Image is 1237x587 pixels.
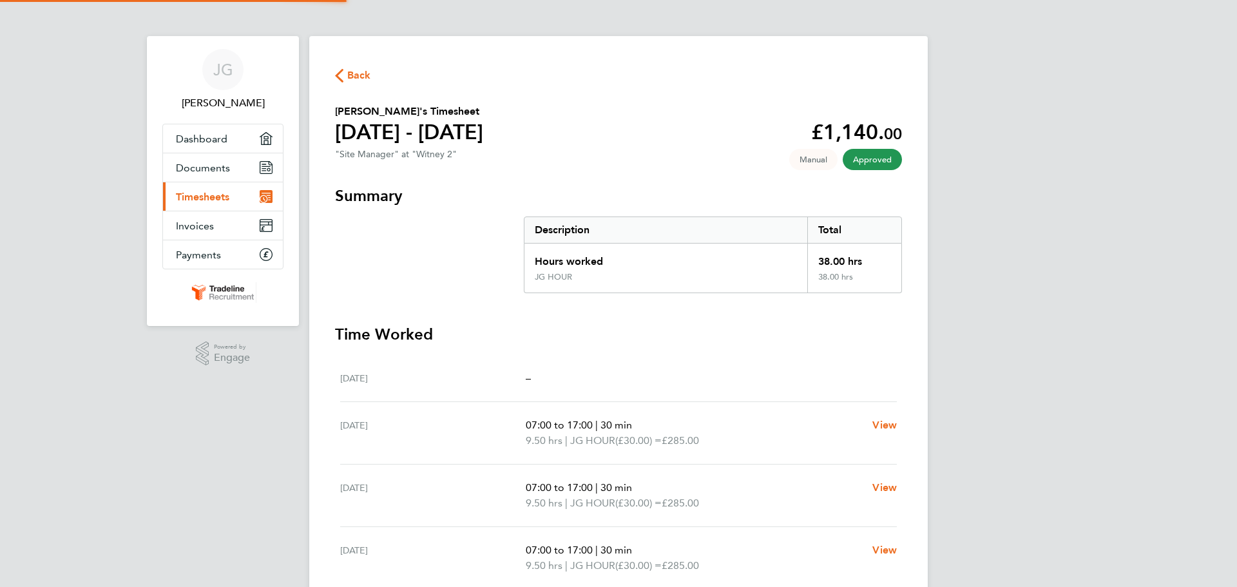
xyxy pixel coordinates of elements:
[163,211,283,240] a: Invoices
[340,418,526,448] div: [DATE]
[872,419,897,431] span: View
[163,124,283,153] a: Dashboard
[214,342,250,352] span: Powered by
[176,220,214,232] span: Invoices
[163,182,283,211] a: Timesheets
[872,543,897,558] a: View
[163,240,283,269] a: Payments
[600,419,632,431] span: 30 min
[615,497,662,509] span: (£30.00) =
[176,133,227,145] span: Dashboard
[600,481,632,494] span: 30 min
[565,497,568,509] span: |
[335,67,371,83] button: Back
[595,419,598,431] span: |
[662,497,699,509] span: £285.00
[524,217,807,243] div: Description
[595,481,598,494] span: |
[843,149,902,170] span: This timesheet has been approved.
[189,282,256,303] img: tradelinerecruitment-logo-retina.png
[600,544,632,556] span: 30 min
[789,149,838,170] span: This timesheet was manually created.
[662,434,699,447] span: £285.00
[524,217,902,293] div: Summary
[811,120,902,144] app-decimal: £1,140.
[615,559,662,572] span: (£30.00) =
[662,559,699,572] span: £285.00
[347,68,371,83] span: Back
[147,36,299,326] nav: Main navigation
[176,191,229,203] span: Timesheets
[162,95,283,111] span: Jeroen Geut
[524,244,807,272] div: Hours worked
[526,372,531,384] span: –
[526,544,593,556] span: 07:00 to 17:00
[335,186,902,206] h3: Summary
[340,370,526,386] div: [DATE]
[570,433,615,448] span: JG HOUR
[535,272,572,282] div: JG HOUR
[595,544,598,556] span: |
[335,119,483,145] h1: [DATE] - [DATE]
[176,249,221,261] span: Payments
[214,352,250,363] span: Engage
[872,481,897,494] span: View
[872,480,897,496] a: View
[162,49,283,111] a: JG[PERSON_NAME]
[526,497,562,509] span: 9.50 hrs
[340,543,526,573] div: [DATE]
[565,559,568,572] span: |
[872,418,897,433] a: View
[335,149,457,160] div: "Site Manager" at "Witney 2"
[162,282,283,303] a: Go to home page
[872,544,897,556] span: View
[340,480,526,511] div: [DATE]
[807,244,901,272] div: 38.00 hrs
[526,434,562,447] span: 9.50 hrs
[196,342,251,366] a: Powered byEngage
[565,434,568,447] span: |
[807,272,901,293] div: 38.00 hrs
[884,124,902,143] span: 00
[335,324,902,345] h3: Time Worked
[176,162,230,174] span: Documents
[615,434,662,447] span: (£30.00) =
[213,61,233,78] span: JG
[570,496,615,511] span: JG HOUR
[163,153,283,182] a: Documents
[526,559,562,572] span: 9.50 hrs
[526,419,593,431] span: 07:00 to 17:00
[526,481,593,494] span: 07:00 to 17:00
[335,104,483,119] h2: [PERSON_NAME]'s Timesheet
[807,217,901,243] div: Total
[570,558,615,573] span: JG HOUR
